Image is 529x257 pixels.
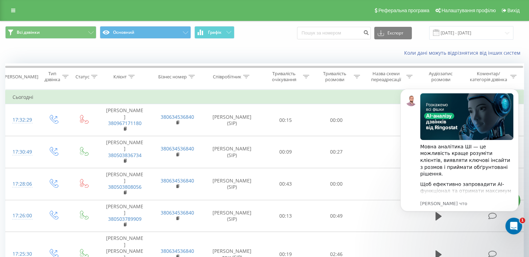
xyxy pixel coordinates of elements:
div: Назва схеми переадресації [368,71,404,83]
div: 17:28:06 [13,177,31,191]
span: Всі дзвінки [17,30,40,35]
td: [PERSON_NAME] [98,136,151,168]
button: Всі дзвінки [5,26,96,39]
span: Налаштування профілю [441,8,496,13]
td: [PERSON_NAME] [98,200,151,232]
a: 380503836734 [108,152,142,158]
div: Тривалість розмови [317,71,352,83]
td: [PERSON_NAME] [98,104,151,136]
div: Клієнт [113,74,127,80]
div: [PERSON_NAME] [3,74,38,80]
span: Вихід [507,8,520,13]
button: Графік [194,26,234,39]
div: Тип дзвінка [44,71,60,83]
iframe: Intercom live chat [505,218,522,234]
td: 00:00 [311,168,361,200]
button: Експорт [374,27,412,39]
a: 380634536840 [161,177,194,184]
td: 00:43 [261,168,311,200]
td: 00:15 [261,104,311,136]
div: Аудіозапис розмови [420,71,461,83]
a: Коли дані можуть відрізнятися вiд інших систем [404,49,524,56]
td: [PERSON_NAME] (SIP) [204,104,261,136]
td: 00:09 [261,136,311,168]
td: [PERSON_NAME] (SIP) [204,200,261,232]
div: Бізнес номер [158,74,187,80]
a: 380634536840 [161,145,194,152]
td: Сьогодні [6,90,524,104]
td: [PERSON_NAME] [98,168,151,200]
td: [PERSON_NAME] (SIP) [204,136,261,168]
iframe: Intercom notifications сообщение [390,78,529,238]
td: 00:27 [311,136,361,168]
span: Реферальна програма [378,8,430,13]
span: Графік [208,30,222,35]
td: 00:00 [311,104,361,136]
div: 17:30:49 [13,145,31,159]
div: 17:26:00 [13,209,31,223]
span: 1 [520,218,525,223]
a: 380634536840 [161,209,194,216]
div: Коментар/категорія дзвінка [468,71,508,83]
a: 380967171180 [108,120,142,126]
a: 380503789909 [108,216,142,222]
div: Тривалість очікування [267,71,302,83]
a: 380634536840 [161,114,194,120]
input: Пошук за номером [297,27,371,39]
div: Статус [75,74,89,80]
td: [PERSON_NAME] (SIP) [204,168,261,200]
a: 380634536840 [161,248,194,254]
td: 00:49 [311,200,361,232]
a: 380503808056 [108,184,142,190]
div: 17:32:29 [13,113,31,127]
button: Основний [100,26,191,39]
td: 00:13 [261,200,311,232]
div: Співробітник [213,74,241,80]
